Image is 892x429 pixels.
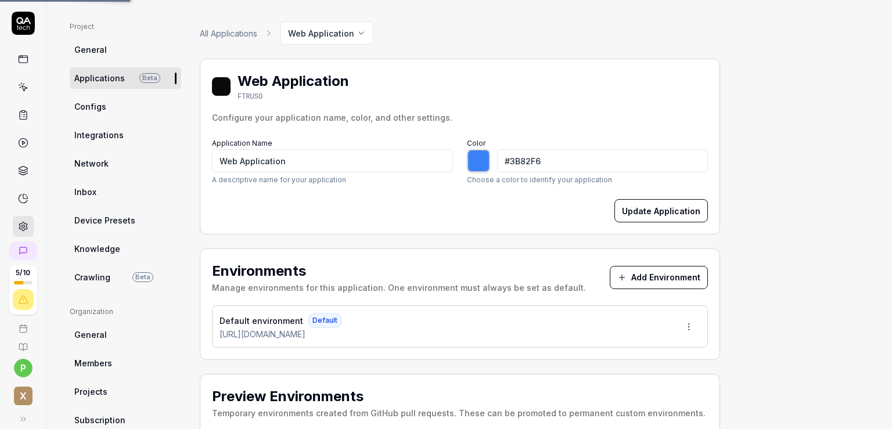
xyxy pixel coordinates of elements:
[70,307,181,317] div: Organization
[9,241,37,260] a: New conversation
[70,238,181,259] a: Knowledge
[238,71,349,92] h2: Web Application
[70,324,181,345] a: General
[220,315,303,327] span: Default environment
[610,266,708,289] button: Add Environment
[212,407,706,419] div: Temporary environments created from GitHub pull requests. These can be promoted to permanent cust...
[5,377,41,408] button: x
[74,329,107,341] span: General
[238,92,349,102] div: FTRUSO
[212,386,706,407] h2: Preview Environments
[288,27,354,39] span: Web Application
[70,21,181,32] div: Project
[200,27,257,39] a: All Applications
[74,243,120,255] span: Knowledge
[212,111,708,124] div: Configure your application name, color, and other settings.
[74,414,125,426] span: Subscription
[16,269,30,276] span: 5 / 10
[74,100,106,113] span: Configs
[74,357,112,369] span: Members
[74,129,124,141] span: Integrations
[5,333,41,352] a: Documentation
[70,124,181,146] a: Integrations
[70,96,181,117] a: Configs
[467,139,485,147] label: Color
[139,73,160,83] span: Beta
[220,328,305,340] span: [URL][DOMAIN_NAME]
[308,313,342,328] span: Default
[74,186,96,198] span: Inbox
[14,359,33,377] button: p
[70,352,181,374] a: Members
[132,272,153,282] span: Beta
[212,261,586,282] h2: Environments
[5,315,41,333] a: Book a call with us
[212,175,453,185] p: A descriptive name for your application
[74,214,135,226] span: Device Presets
[212,139,272,147] label: Application Name
[74,385,107,398] span: Projects
[280,21,373,45] button: Web Application
[74,72,125,84] span: Applications
[70,381,181,402] a: Projects
[467,175,708,185] p: Choose a color to identify your application
[70,181,181,203] a: Inbox
[74,271,110,283] span: Crawling
[74,44,107,56] span: General
[70,210,181,231] a: Device Presets
[74,157,109,170] span: Network
[14,387,33,405] span: x
[212,282,586,294] div: Manage environments for this application. One environment must always be set as default.
[497,149,708,172] input: #3B82F6
[70,67,181,89] a: ApplicationsBeta
[212,149,453,172] input: My Application
[70,266,181,288] a: CrawlingBeta
[614,199,708,222] button: Update Application
[70,39,181,60] a: General
[70,153,181,174] a: Network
